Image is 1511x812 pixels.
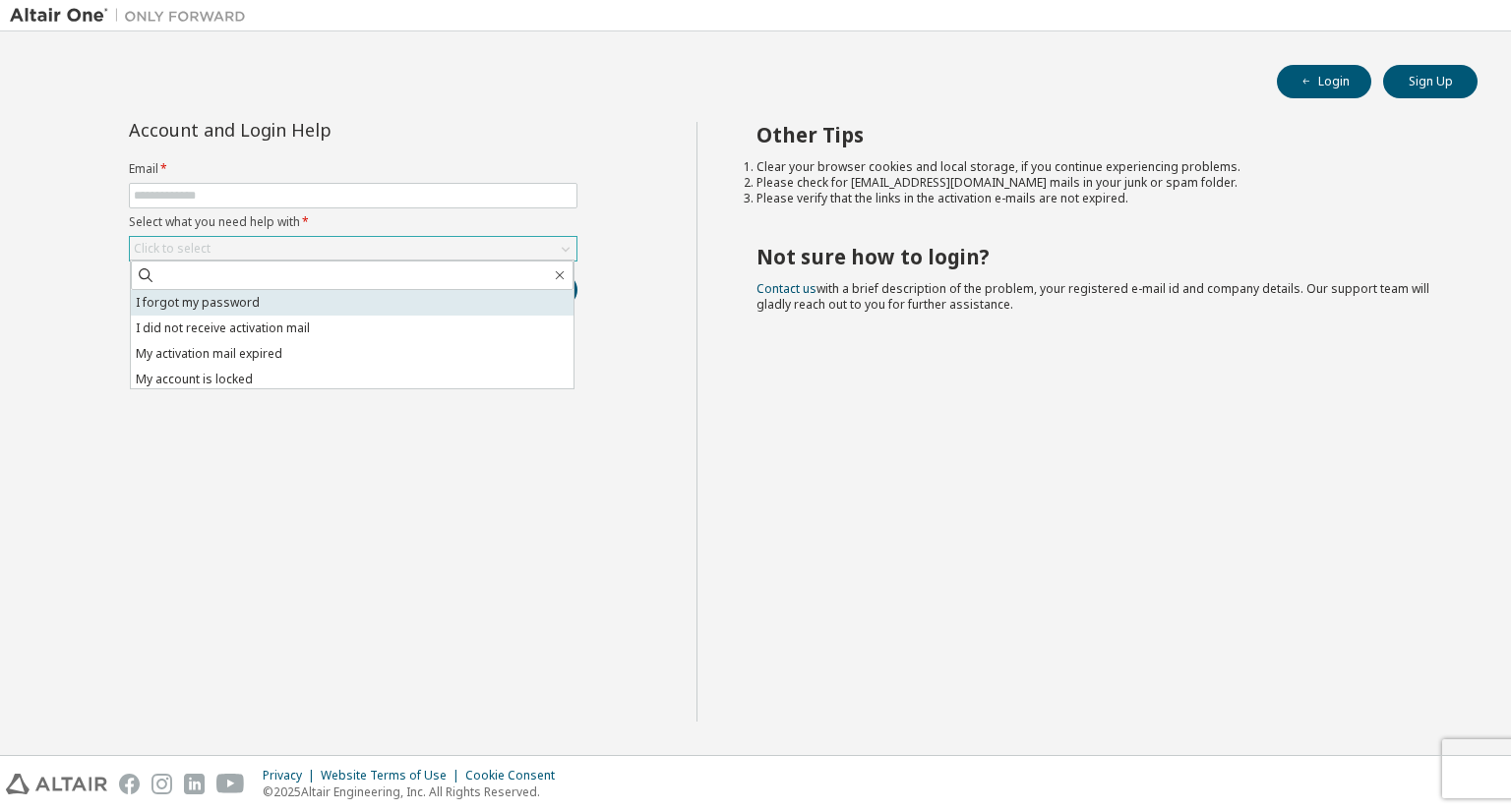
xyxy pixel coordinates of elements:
li: Please verify that the links in the activation e-mails are not expired. [756,191,1443,206]
p: © 2025 Altair Engineering, Inc. All Rights Reserved. [263,783,567,800]
label: Select what you need help with [129,214,577,230]
h2: Other Tips [756,122,1443,147]
div: Account and Login Help [129,122,488,138]
img: linkedin.svg [184,774,205,794]
img: altair_logo.svg [6,774,107,794]
img: youtube.svg [216,774,245,794]
button: Sign Up [1383,65,1478,98]
div: Click to select [130,237,576,261]
a: Contact us [756,280,816,297]
img: facebook.svg [119,774,140,794]
h2: Not sure how to login? [756,244,1443,269]
button: Login [1277,65,1371,98]
li: Clear your browser cookies and local storage, if you continue experiencing problems. [756,159,1443,175]
div: Privacy [263,768,321,783]
li: Please check for [EMAIL_ADDRESS][DOMAIN_NAME] mails in your junk or spam folder. [756,175,1443,191]
div: Cookie Consent [465,768,567,783]
img: Altair One [10,6,256,26]
span: with a brief description of the problem, your registered e-mail id and company details. Our suppo... [756,280,1429,313]
label: Email [129,161,577,177]
div: Website Terms of Use [321,768,465,783]
img: instagram.svg [151,774,172,794]
div: Click to select [134,241,211,257]
li: I forgot my password [131,290,574,316]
